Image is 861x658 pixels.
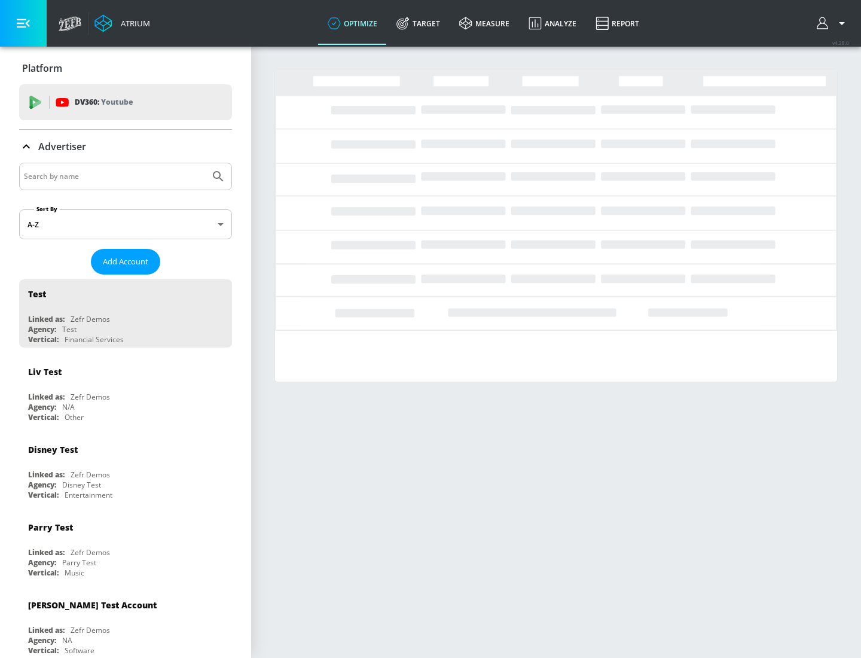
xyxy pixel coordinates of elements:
[71,625,110,635] div: Zefr Demos
[28,402,56,412] div: Agency:
[28,558,56,568] div: Agency:
[519,2,586,45] a: Analyze
[28,490,59,500] div: Vertical:
[75,96,133,109] p: DV360:
[19,84,232,120] div: DV360: Youtube
[71,392,110,402] div: Zefr Demos
[71,547,110,558] div: Zefr Demos
[19,357,232,425] div: Liv TestLinked as:Zefr DemosAgency:N/AVertical:Other
[28,480,56,490] div: Agency:
[28,392,65,402] div: Linked as:
[19,51,232,85] div: Platform
[65,645,94,656] div: Software
[28,470,65,480] div: Linked as:
[28,568,59,578] div: Vertical:
[28,522,73,533] div: Parry Test
[28,625,65,635] div: Linked as:
[19,130,232,163] div: Advertiser
[28,412,59,422] div: Vertical:
[103,255,148,269] span: Add Account
[318,2,387,45] a: optimize
[65,412,84,422] div: Other
[62,635,72,645] div: NA
[28,635,56,645] div: Agency:
[65,334,124,345] div: Financial Services
[28,366,62,377] div: Liv Test
[450,2,519,45] a: measure
[101,96,133,108] p: Youtube
[19,435,232,503] div: Disney TestLinked as:Zefr DemosAgency:Disney TestVertical:Entertainment
[28,324,56,334] div: Agency:
[28,645,59,656] div: Vertical:
[19,513,232,581] div: Parry TestLinked as:Zefr DemosAgency:Parry TestVertical:Music
[71,314,110,324] div: Zefr Demos
[34,205,60,213] label: Sort By
[24,169,205,184] input: Search by name
[62,402,75,412] div: N/A
[71,470,110,480] div: Zefr Demos
[28,599,157,611] div: [PERSON_NAME] Test Account
[19,279,232,348] div: TestLinked as:Zefr DemosAgency:TestVertical:Financial Services
[22,62,62,75] p: Platform
[28,547,65,558] div: Linked as:
[65,490,112,500] div: Entertainment
[832,39,849,46] span: v 4.28.0
[62,324,77,334] div: Test
[28,314,65,324] div: Linked as:
[62,480,101,490] div: Disney Test
[586,2,649,45] a: Report
[62,558,96,568] div: Parry Test
[28,288,46,300] div: Test
[116,18,150,29] div: Atrium
[65,568,84,578] div: Music
[38,140,86,153] p: Advertiser
[28,334,59,345] div: Vertical:
[91,249,160,275] button: Add Account
[28,444,78,455] div: Disney Test
[94,14,150,32] a: Atrium
[19,209,232,239] div: A-Z
[387,2,450,45] a: Target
